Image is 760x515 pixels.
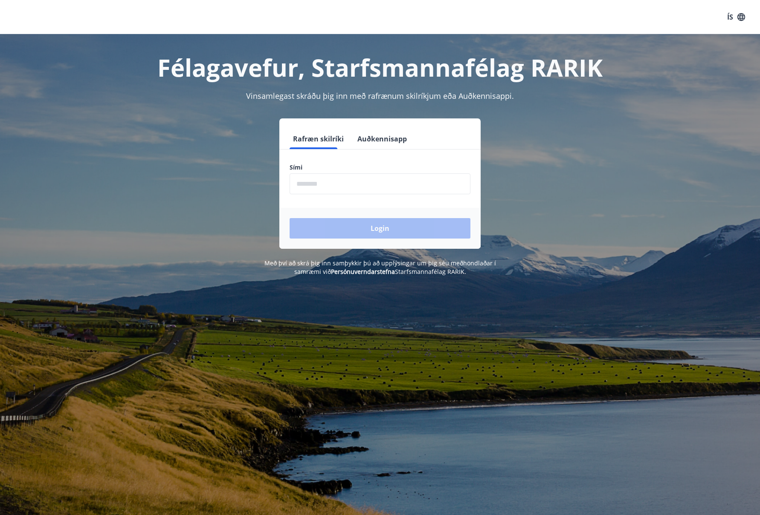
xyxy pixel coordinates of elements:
[290,129,347,149] button: Rafræn skilríki
[331,268,395,276] a: Persónuverndarstefna
[354,129,410,149] button: Auðkennisapp
[722,9,750,25] button: ÍS
[83,51,677,83] h1: Félagavefur, Starfsmannafélag RARIK
[246,91,514,101] span: Vinsamlegast skráðu þig inn með rafrænum skilríkjum eða Auðkennisappi.
[264,259,496,276] span: Með því að skrá þig inn samþykkir þú að upplýsingar um þig séu meðhöndlaðar í samræmi við Starfsm...
[290,163,470,172] label: Sími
